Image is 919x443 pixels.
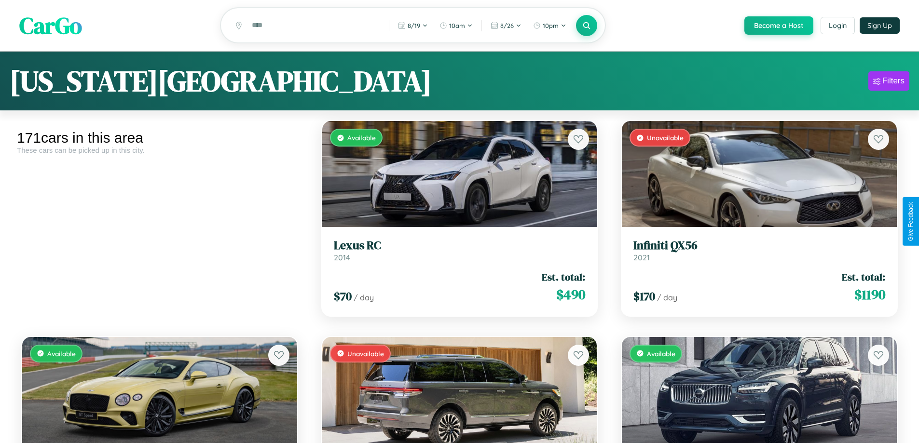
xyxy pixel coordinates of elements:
span: Est. total: [542,270,585,284]
span: Unavailable [347,349,384,358]
button: Become a Host [744,16,813,35]
span: Available [647,349,675,358]
span: 8 / 19 [408,22,420,29]
span: 10am [449,22,465,29]
div: 171 cars in this area [17,130,302,146]
span: $ 490 [556,285,585,304]
h3: Infiniti QX56 [633,239,885,253]
span: 2014 [334,253,350,262]
button: Sign Up [860,17,900,34]
span: / day [657,293,677,302]
button: 8/19 [393,18,433,33]
a: Lexus RC2014 [334,239,586,262]
span: $ 170 [633,288,655,304]
div: Filters [882,76,905,86]
button: 10am [435,18,478,33]
a: Infiniti QX562021 [633,239,885,262]
span: Available [347,134,376,142]
button: 8/26 [486,18,526,33]
button: 10pm [528,18,571,33]
span: / day [354,293,374,302]
span: CarGo [19,10,82,41]
h1: [US_STATE][GEOGRAPHIC_DATA] [10,61,432,101]
span: 10pm [543,22,559,29]
span: Est. total: [842,270,885,284]
span: Available [47,349,76,358]
span: $ 1190 [854,285,885,304]
span: Unavailable [647,134,684,142]
span: 8 / 26 [500,22,514,29]
button: Login [821,17,855,34]
span: 2021 [633,253,650,262]
button: Filters [868,71,909,91]
h3: Lexus RC [334,239,586,253]
div: Give Feedback [907,202,914,241]
span: $ 70 [334,288,352,304]
div: These cars can be picked up in this city. [17,146,302,154]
